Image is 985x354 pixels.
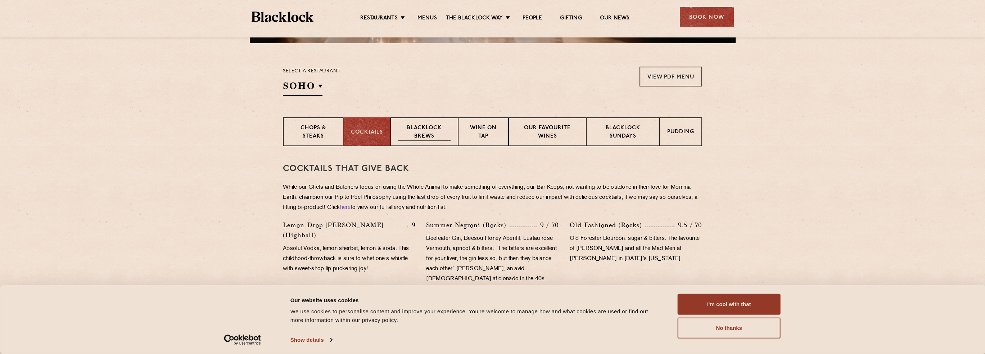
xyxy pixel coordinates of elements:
[290,335,332,345] a: Show details
[283,80,322,96] h2: SOHO
[408,220,415,230] p: 9
[291,124,336,141] p: Chops & Steaks
[417,15,437,23] a: Menus
[426,234,559,284] p: Beefeater Gin, Beesou Honey Aperitif, Lustau rose Vermouth, apricot & bitters. “The bitters are e...
[283,67,341,76] p: Select a restaurant
[594,124,652,141] p: Blacklock Sundays
[678,294,781,315] button: I'm cool with that
[570,220,645,230] p: Old Fashioned (Rocks)
[446,15,503,23] a: The Blacklock Way
[398,124,451,141] p: Blacklock Brews
[516,124,578,141] p: Our favourite wines
[560,15,582,23] a: Gifting
[252,12,314,22] img: BL_Textured_Logo-footer-cropped.svg
[523,15,542,23] a: People
[283,220,407,240] p: Lemon Drop [PERSON_NAME] (Highball)
[680,7,734,27] div: Book Now
[351,129,383,137] p: Cocktails
[283,164,702,174] h3: Cocktails That Give Back
[600,15,630,23] a: Our News
[667,128,694,137] p: Pudding
[640,67,702,86] a: View PDF Menu
[426,220,510,230] p: Summer Negroni (Rocks)
[283,183,702,213] p: While our Chefs and Butchers focus on using the Whole Animal to make something of everything, our...
[290,296,661,304] div: Our website uses cookies
[466,124,501,141] p: Wine on Tap
[674,220,702,230] p: 9.5 / 70
[290,307,661,324] div: We use cookies to personalise content and improve your experience. You're welcome to manage how a...
[283,244,415,274] p: Absolut Vodka, lemon sherbet, lemon & soda. This childhood-throwback is sure to whet one’s whistl...
[340,205,351,210] a: here
[537,220,559,230] p: 9 / 70
[211,335,274,345] a: Usercentrics Cookiebot - opens in a new window
[360,15,398,23] a: Restaurants
[570,234,702,264] p: Old Forester Bourbon, sugar & bitters. The favourite of [PERSON_NAME] and all the Mad Men at [PER...
[678,318,781,339] button: No thanks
